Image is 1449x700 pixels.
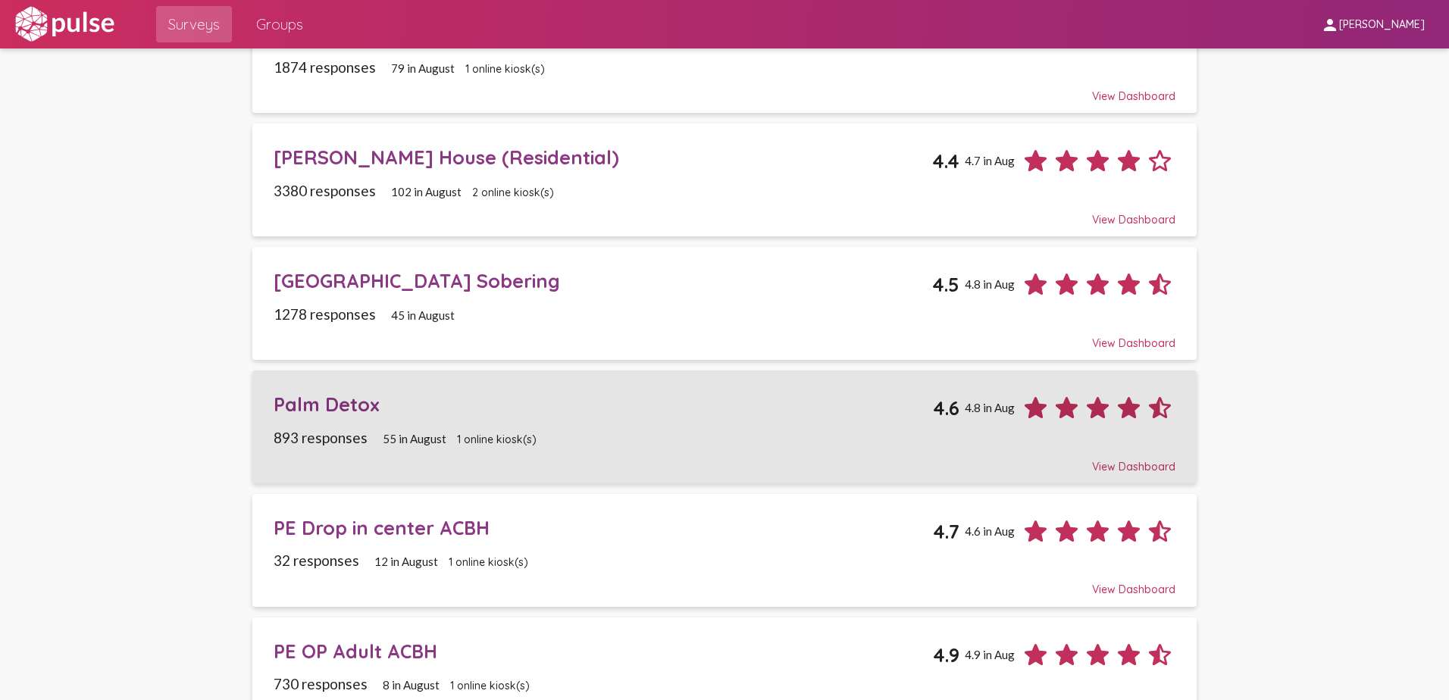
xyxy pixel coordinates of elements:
span: 55 in August [383,432,446,445]
span: 893 responses [274,429,368,446]
span: 4.7 [933,520,959,543]
span: 1 online kiosk(s) [457,433,537,446]
div: PE OP Adult ACBH [274,639,934,663]
span: 4.6 [933,396,959,420]
div: [PERSON_NAME] House (Residential) [274,145,933,169]
a: [PERSON_NAME] House (Residential)4.44.7 in Aug3380 responses102 in August2 online kiosk(s)View Da... [252,123,1196,236]
span: 4.7 in Aug [965,154,1015,167]
a: [GEOGRAPHIC_DATA] Sobering4.54.8 in Aug1278 responses45 in AugustView Dashboard [252,247,1196,360]
img: white-logo.svg [12,5,117,43]
span: 8 in August [383,678,440,692]
span: 1 online kiosk(s) [465,62,545,76]
a: Groups [244,6,315,42]
div: View Dashboard [274,199,1176,227]
a: Palm Detox4.64.8 in Aug893 responses55 in August1 online kiosk(s)View Dashboard [252,370,1196,483]
a: Surveys [156,6,232,42]
span: 4.8 in Aug [965,401,1015,414]
button: [PERSON_NAME] [1309,10,1437,38]
div: [GEOGRAPHIC_DATA] Sobering [274,269,933,292]
span: 12 in August [374,555,438,568]
div: View Dashboard [274,446,1176,473]
div: Palm Detox [274,392,934,416]
span: 79 in August [391,61,455,75]
span: 2 online kiosk(s) [472,186,554,199]
span: 4.9 in Aug [965,648,1015,661]
span: Groups [256,11,303,38]
span: Surveys [168,11,220,38]
span: 4.4 [932,149,959,173]
span: 3380 responses [274,182,376,199]
span: 730 responses [274,675,368,692]
span: 1278 responses [274,305,376,323]
div: View Dashboard [274,569,1176,596]
div: View Dashboard [274,323,1176,350]
span: 4.9 [933,643,959,667]
span: 1874 responses [274,58,376,76]
div: PE Drop in center ACBH [274,516,934,539]
span: 4.6 in Aug [965,524,1015,538]
mat-icon: person [1321,16,1339,34]
span: 102 in August [391,185,462,198]
span: 45 in August [391,308,455,322]
a: PE Drop in center ACBH4.74.6 in Aug32 responses12 in August1 online kiosk(s)View Dashboard [252,494,1196,607]
span: 1 online kiosk(s) [449,555,528,569]
div: View Dashboard [274,76,1176,103]
span: 1 online kiosk(s) [450,679,530,692]
span: 4.5 [932,273,959,296]
span: 32 responses [274,552,359,569]
span: [PERSON_NAME] [1339,18,1425,32]
span: 4.8 in Aug [965,277,1015,291]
